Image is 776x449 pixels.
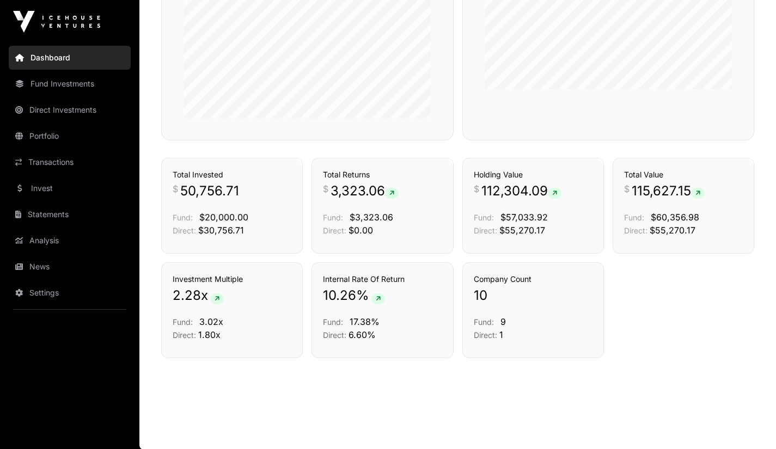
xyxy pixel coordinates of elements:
[198,329,221,340] span: 1.80x
[500,212,548,223] span: $57,033.92
[173,287,201,304] span: 2.28
[651,212,699,223] span: $60,356.98
[474,169,592,180] h3: Holding Value
[356,287,369,304] span: %
[331,182,399,200] span: 3,323.06
[323,317,343,327] span: Fund:
[323,169,442,180] h3: Total Returns
[9,98,131,122] a: Direct Investments
[323,213,343,222] span: Fund:
[650,225,695,236] span: $55,270.17
[199,212,248,223] span: $20,000.00
[180,182,239,200] span: 50,756.71
[474,213,494,222] span: Fund:
[9,202,131,226] a: Statements
[624,213,644,222] span: Fund:
[173,274,291,285] h3: Investment Multiple
[474,317,494,327] span: Fund:
[323,330,346,340] span: Direct:
[9,150,131,174] a: Transactions
[173,213,193,222] span: Fund:
[499,329,503,340] span: 1
[201,287,208,304] span: x
[474,330,497,340] span: Direct:
[624,226,647,235] span: Direct:
[9,176,131,200] a: Invest
[624,182,630,195] span: $
[9,46,131,70] a: Dashboard
[350,316,380,327] span: 17.38%
[632,182,705,200] span: 115,627.15
[9,255,131,279] a: News
[350,212,393,223] span: $3,323.06
[499,225,545,236] span: $55,270.17
[173,226,196,235] span: Direct:
[481,182,561,200] span: 112,304.09
[323,182,328,195] span: $
[624,169,743,180] h3: Total Value
[474,274,592,285] h3: Company Count
[500,316,506,327] span: 9
[9,72,131,96] a: Fund Investments
[349,225,373,236] span: $0.00
[199,316,223,327] span: 3.02x
[173,330,196,340] span: Direct:
[323,274,442,285] h3: Internal Rate Of Return
[173,169,291,180] h3: Total Invested
[198,225,244,236] span: $30,756.71
[349,329,376,340] span: 6.60%
[9,124,131,148] a: Portfolio
[9,281,131,305] a: Settings
[323,226,346,235] span: Direct:
[722,397,776,449] iframe: Chat Widget
[474,226,497,235] span: Direct:
[323,287,356,304] span: 10.26
[13,11,100,33] img: Icehouse Ventures Logo
[474,287,487,304] span: 10
[9,229,131,253] a: Analysis
[173,317,193,327] span: Fund:
[173,182,178,195] span: $
[474,182,479,195] span: $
